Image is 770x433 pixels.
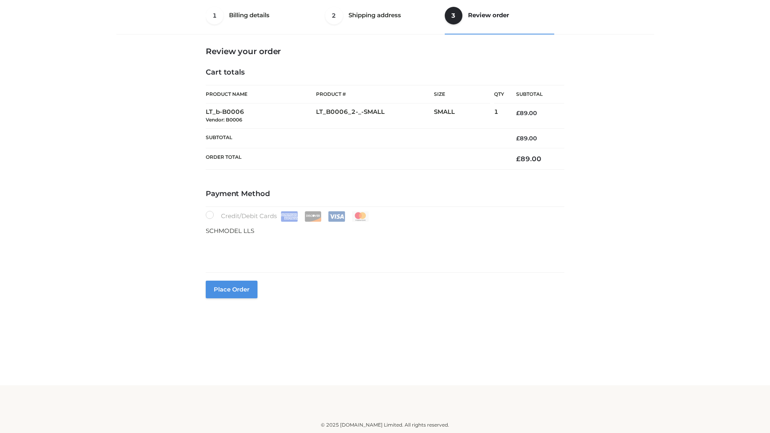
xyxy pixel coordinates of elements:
[516,155,541,163] bdi: 89.00
[206,148,504,170] th: Order Total
[516,135,520,142] span: £
[434,103,494,129] td: SMALL
[316,85,434,103] th: Product #
[206,281,257,298] button: Place order
[516,155,521,163] span: £
[206,85,316,103] th: Product Name
[516,109,520,117] span: £
[206,103,316,129] td: LT_b-B0006
[281,211,298,222] img: Amex
[206,117,242,123] small: Vendor: B0006
[119,421,651,429] div: © 2025 [DOMAIN_NAME] Limited. All rights reserved.
[516,109,537,117] bdi: 89.00
[328,211,345,222] img: Visa
[206,226,564,236] p: SCHMODEL LLS
[206,211,370,222] label: Credit/Debit Cards
[494,85,504,103] th: Qty
[434,85,490,103] th: Size
[316,103,434,129] td: LT_B0006_2-_-SMALL
[504,85,564,103] th: Subtotal
[352,211,369,222] img: Mastercard
[516,135,537,142] bdi: 89.00
[206,47,564,56] h3: Review your order
[206,68,564,77] h4: Cart totals
[494,103,504,129] td: 1
[204,234,563,263] iframe: Secure payment input frame
[206,190,564,198] h4: Payment Method
[206,128,504,148] th: Subtotal
[304,211,322,222] img: Discover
